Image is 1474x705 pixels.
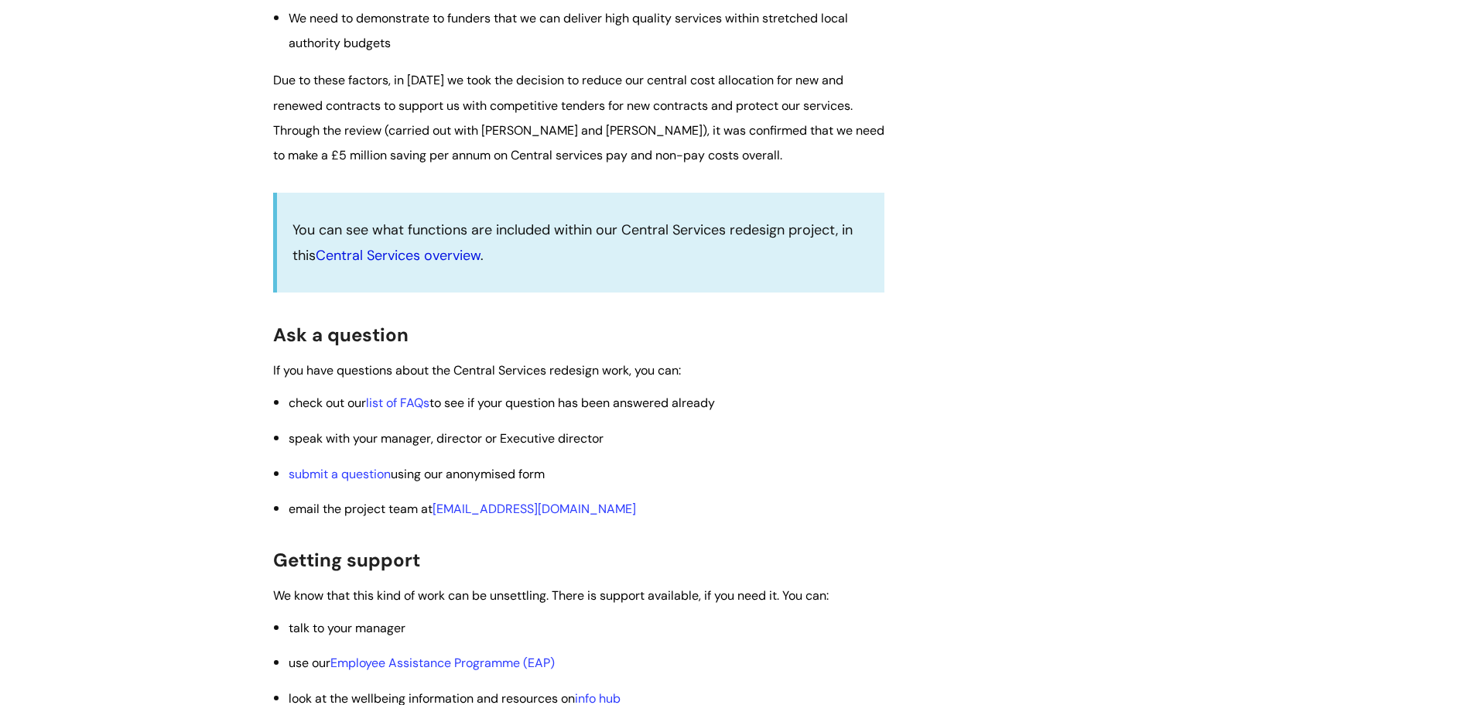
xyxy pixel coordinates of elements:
span: Through the review (carried out with [PERSON_NAME] and [PERSON_NAME]), it was confirmed that we n... [273,122,884,163]
a: list of FAQs [366,395,429,411]
a: Central Services overview [316,246,481,265]
span: If you have questions about the Central Services redesign work, you can: [273,362,681,378]
span: using our anonymised form [289,466,545,482]
span: Ask a question [273,323,409,347]
span: We need to demonstrate to funders that we can deliver high quality services within stretched loca... [289,10,848,51]
span: We know that this kind of work can be unsettling. There is support available, if you need it. You... [273,587,829,604]
span: email the project team at [289,501,639,517]
a: [EMAIL_ADDRESS][DOMAIN_NAME] [433,501,636,517]
span: use our [289,655,555,671]
span: Getting support [273,548,420,572]
span: check out our to see if your question has been answered already [289,395,715,411]
span: talk to your manager [289,620,405,636]
span: speak with your manager, director or Executive director [289,430,604,447]
span: Due to these factors, in [DATE] we took the decision to reduce our central cost allocation for ne... [273,72,853,113]
a: submit a question [289,466,391,482]
p: You can see what functions are included within our Central Services redesign project, in this . [292,217,869,268]
a: Employee Assistance Programme (EAP) [330,655,555,671]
